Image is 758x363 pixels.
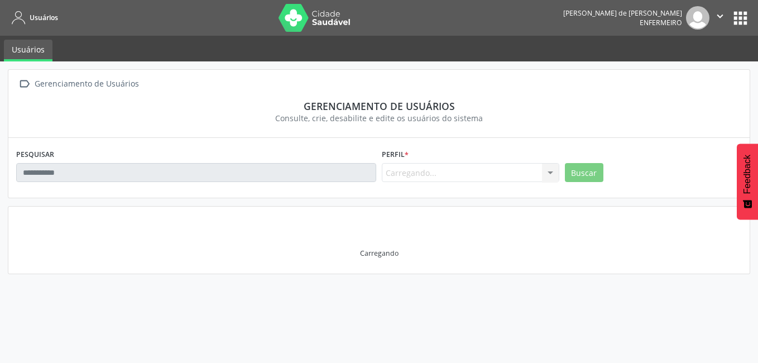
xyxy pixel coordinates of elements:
[16,76,141,92] a:  Gerenciamento de Usuários
[8,8,58,27] a: Usuários
[24,112,734,124] div: Consulte, crie, desabilite e edite os usuários do sistema
[16,76,32,92] i: 
[4,40,52,61] a: Usuários
[640,18,682,27] span: Enfermeiro
[731,8,750,28] button: apps
[382,146,409,163] label: Perfil
[714,10,726,22] i: 
[709,6,731,30] button: 
[360,249,399,258] div: Carregando
[16,146,54,163] label: PESQUISAR
[32,76,141,92] div: Gerenciamento de Usuários
[563,8,682,18] div: [PERSON_NAME] de [PERSON_NAME]
[24,100,734,112] div: Gerenciamento de usuários
[30,13,58,22] span: Usuários
[737,144,758,219] button: Feedback - Mostrar pesquisa
[742,155,752,194] span: Feedback
[686,6,709,30] img: img
[565,163,603,182] button: Buscar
